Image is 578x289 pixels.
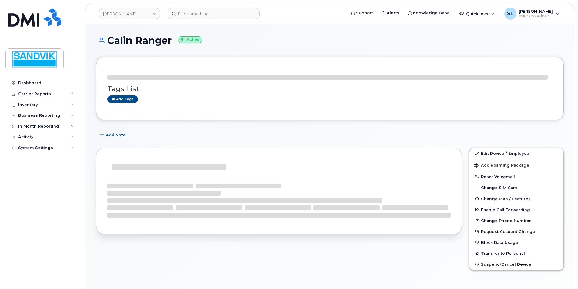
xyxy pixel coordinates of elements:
a: Edit Device / Employee [469,148,563,159]
h1: Calin Ranger [96,35,564,46]
button: Change Phone Number [469,215,563,226]
span: Change Plan / Features [481,196,531,201]
button: Request Account Change [469,226,563,237]
span: Suspend/Cancel Device [481,262,531,267]
span: Enable Call Forwarding [481,207,530,212]
a: Add tags [107,95,138,103]
button: Change Plan / Features [469,193,563,204]
button: Reset Voicemail [469,171,563,182]
small: Active [178,36,202,43]
h3: Tags List [107,85,553,93]
button: Add Note [96,129,131,140]
span: Add Roaming Package [474,163,529,169]
button: Suspend/Cancel Device [469,259,563,270]
button: Block Data Usage [469,237,563,248]
button: Transfer to Personal [469,248,563,259]
button: Enable Call Forwarding [469,204,563,215]
span: Add Note [106,132,126,138]
button: Change SIM Card [469,182,563,193]
button: Add Roaming Package [469,159,563,171]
